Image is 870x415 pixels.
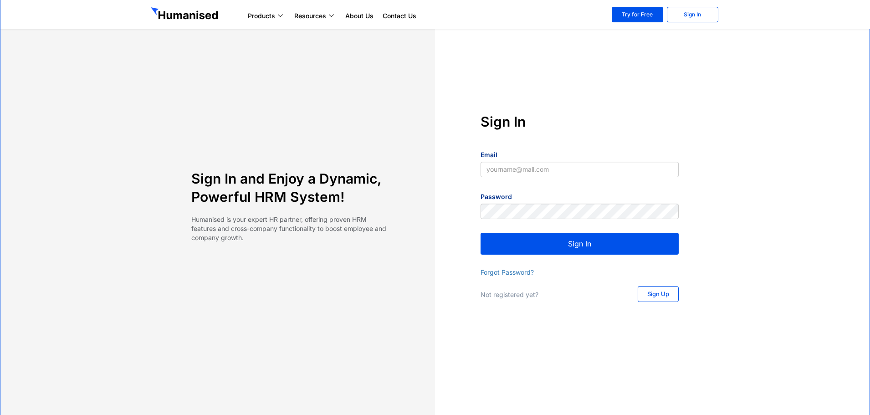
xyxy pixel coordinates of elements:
[290,10,341,21] a: Resources
[341,10,378,21] a: About Us
[647,291,669,297] span: Sign Up
[243,10,290,21] a: Products
[481,233,679,255] button: Sign In
[638,286,679,302] a: Sign Up
[191,169,389,206] h4: Sign In and Enjoy a Dynamic, Powerful HRM System!
[151,7,220,22] img: GetHumanised Logo
[612,7,663,22] a: Try for Free
[481,290,619,299] p: Not registered yet?
[481,192,512,201] label: Password
[667,7,718,22] a: Sign In
[481,150,497,159] label: Email
[481,162,679,177] input: yourname@mail.com
[481,268,534,276] a: Forgot Password?
[481,113,679,131] h4: Sign In
[191,215,389,242] p: Humanised is your expert HR partner, offering proven HRM features and cross-company functionality...
[378,10,421,21] a: Contact Us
